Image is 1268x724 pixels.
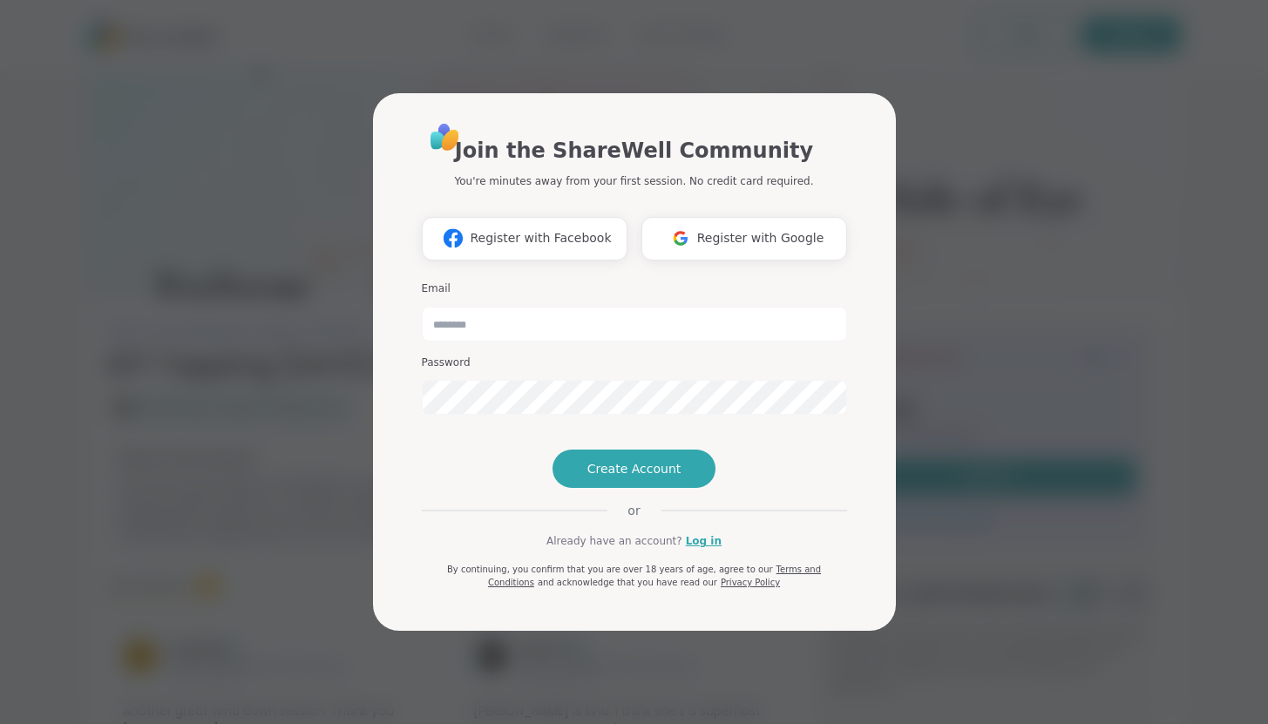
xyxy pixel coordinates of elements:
[607,502,661,519] span: or
[455,135,813,166] h1: Join the ShareWell Community
[422,281,847,296] h3: Email
[422,355,847,370] h3: Password
[538,578,717,587] span: and acknowledge that you have read our
[721,578,780,587] a: Privacy Policy
[641,217,847,261] button: Register with Google
[422,217,627,261] button: Register with Facebook
[697,229,824,247] span: Register with Google
[664,222,697,254] img: ShareWell Logomark
[455,173,814,189] p: You're minutes away from your first session. No credit card required.
[553,450,716,488] button: Create Account
[447,565,773,574] span: By continuing, you confirm that you are over 18 years of age, agree to our
[470,229,611,247] span: Register with Facebook
[425,118,464,157] img: ShareWell Logo
[437,222,470,254] img: ShareWell Logomark
[587,460,681,477] span: Create Account
[546,533,682,549] span: Already have an account?
[686,533,722,549] a: Log in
